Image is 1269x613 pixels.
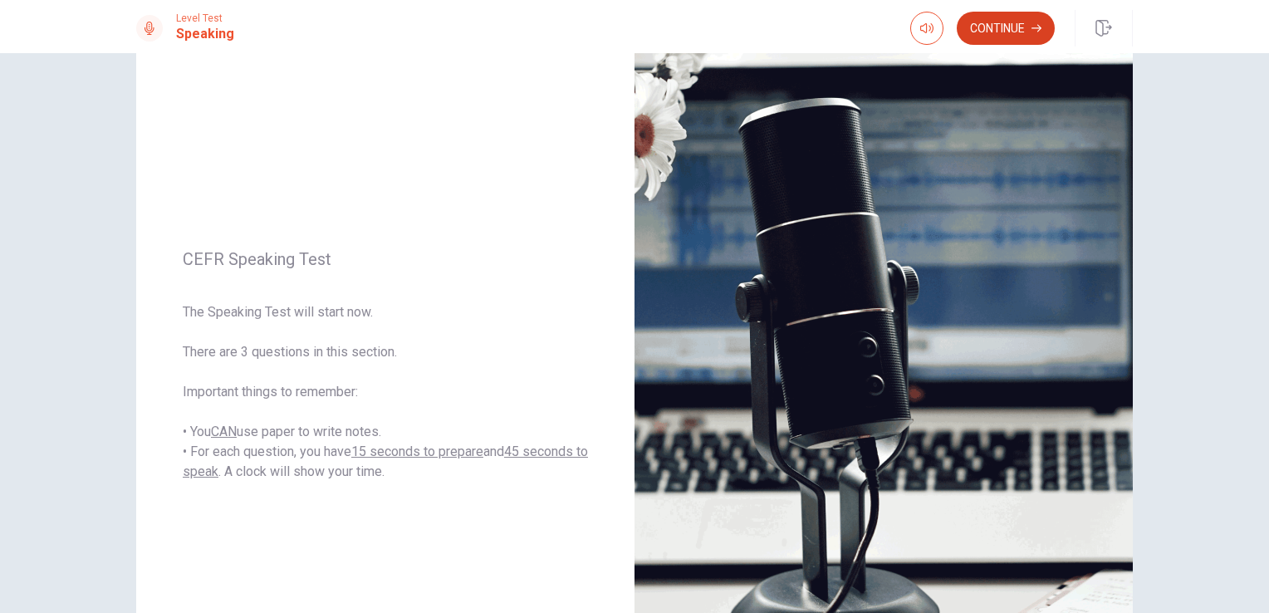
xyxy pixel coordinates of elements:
span: The Speaking Test will start now. There are 3 questions in this section. Important things to reme... [183,302,588,482]
button: Continue [957,12,1055,45]
h1: Speaking [176,24,234,44]
span: CEFR Speaking Test [183,249,588,269]
u: 15 seconds to prepare [351,444,483,459]
span: Level Test [176,12,234,24]
u: CAN [211,424,237,439]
